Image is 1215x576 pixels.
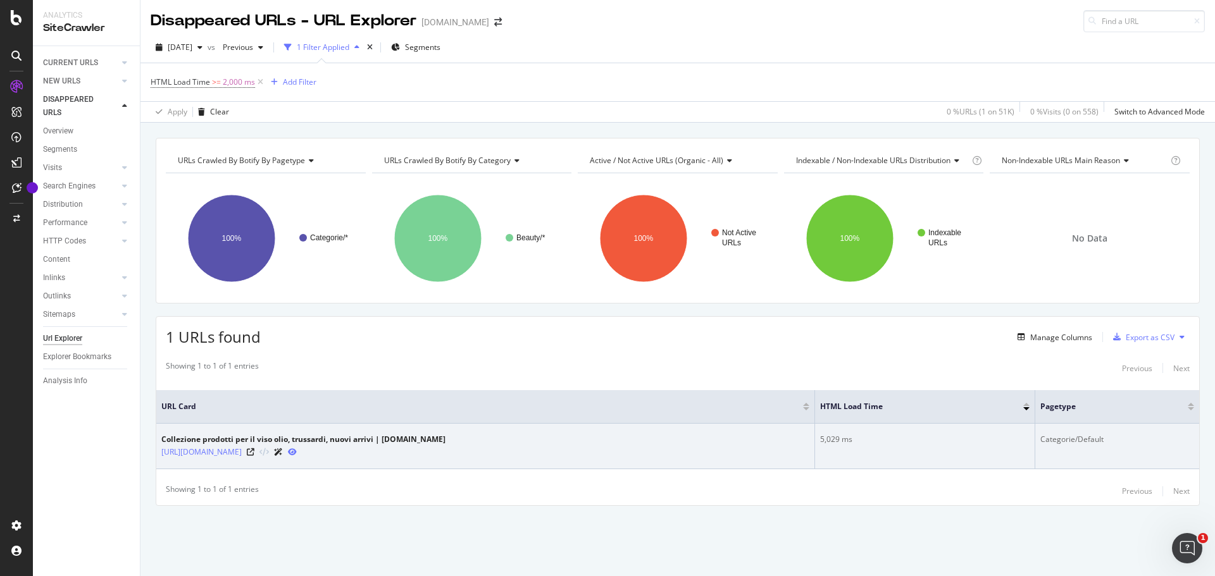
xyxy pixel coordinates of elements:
[590,155,723,166] span: Active / Not Active URLs (organic - all)
[384,155,511,166] span: URLs Crawled By Botify By category
[259,448,269,457] button: View HTML Source
[1002,155,1120,166] span: Non-Indexable URLs Main Reason
[43,75,80,88] div: NEW URLS
[218,37,268,58] button: Previous
[722,228,756,237] text: Not Active
[279,37,364,58] button: 1 Filter Applied
[168,106,187,117] div: Apply
[43,56,98,70] div: CURRENT URLS
[161,401,800,412] span: URL Card
[223,73,255,91] span: 2,000 ms
[43,332,82,345] div: Url Explorer
[928,228,961,237] text: Indexable
[1172,533,1202,563] iframe: Intercom live chat
[43,253,131,266] a: Content
[587,150,766,171] h4: Active / Not Active URLs
[372,183,572,293] svg: A chart.
[43,235,86,248] div: HTTP Codes
[43,216,87,230] div: Performance
[1122,486,1152,496] div: Previous
[1040,434,1194,445] div: Categorie/Default
[43,374,131,388] a: Analysis Info
[1083,10,1205,32] input: Find a URL
[288,445,297,458] a: URL Inspection
[27,182,38,193] div: Tooltip anchor
[516,233,545,242] text: Beauty/*
[43,93,107,119] div: DISAPPEARED URLS
[634,234,654,243] text: 100%
[428,234,447,243] text: 100%
[222,234,242,243] text: 100%
[43,10,130,21] div: Analytics
[43,271,118,285] a: Inlinks
[310,233,348,242] text: Categorie/*
[151,77,210,87] span: HTML Load Time
[1108,327,1174,347] button: Export as CSV
[43,93,118,119] a: DISAPPEARED URLS
[1198,533,1208,543] span: 1
[166,326,261,347] span: 1 URLs found
[43,125,131,138] a: Overview
[43,198,118,211] a: Distribution
[161,446,242,458] a: [URL][DOMAIN_NAME]
[820,434,1030,445] div: 5,029 ms
[928,238,947,247] text: URLs
[947,106,1014,117] div: 0 % URLs ( 1 on 51K )
[193,102,229,122] button: Clear
[494,18,502,27] div: arrow-right-arrow-left
[297,42,349,52] div: 1 Filter Applied
[43,180,96,193] div: Search Engines
[1122,360,1152,376] button: Previous
[999,150,1168,171] h4: Non-Indexable URLs Main Reason
[210,106,229,117] div: Clear
[43,308,75,321] div: Sitemaps
[283,77,316,87] div: Add Filter
[1030,106,1099,117] div: 0 % Visits ( 0 on 558 )
[218,42,253,52] span: Previous
[247,448,254,456] a: Visit Online Page
[168,42,192,52] span: 2025 Sep. 1st
[794,150,969,171] h4: Indexable / Non-Indexable URLs Distribution
[43,216,118,230] a: Performance
[1173,486,1190,496] div: Next
[43,290,118,303] a: Outlinks
[43,75,118,88] a: NEW URLS
[43,198,83,211] div: Distribution
[161,434,445,445] div: Collezione prodotti per il viso olio, trussardi, nuovi arrivi | [DOMAIN_NAME]
[43,350,111,364] div: Explorer Bookmarks
[1012,329,1092,345] button: Manage Columns
[1173,363,1190,374] div: Next
[784,183,984,293] svg: A chart.
[43,56,118,70] a: CURRENT URLS
[208,42,218,52] span: vs
[1122,363,1152,374] div: Previous
[43,125,73,138] div: Overview
[43,161,62,175] div: Visits
[166,484,259,499] div: Showing 1 to 1 of 1 entries
[578,183,778,293] div: A chart.
[1040,401,1169,412] span: pagetype
[166,360,259,376] div: Showing 1 to 1 of 1 entries
[151,10,416,32] div: Disappeared URLs - URL Explorer
[820,401,1004,412] span: HTML Load Time
[166,183,366,293] svg: A chart.
[43,271,65,285] div: Inlinks
[840,234,859,243] text: 100%
[43,350,131,364] a: Explorer Bookmarks
[43,374,87,388] div: Analysis Info
[43,308,118,321] a: Sitemaps
[1122,484,1152,499] button: Previous
[43,235,118,248] a: HTTP Codes
[405,42,440,52] span: Segments
[151,37,208,58] button: [DATE]
[43,290,71,303] div: Outlinks
[386,37,445,58] button: Segments
[43,180,118,193] a: Search Engines
[175,150,354,171] h4: URLs Crawled By Botify By pagetype
[43,253,70,266] div: Content
[1126,332,1174,343] div: Export as CSV
[421,16,489,28] div: [DOMAIN_NAME]
[43,143,77,156] div: Segments
[1173,360,1190,376] button: Next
